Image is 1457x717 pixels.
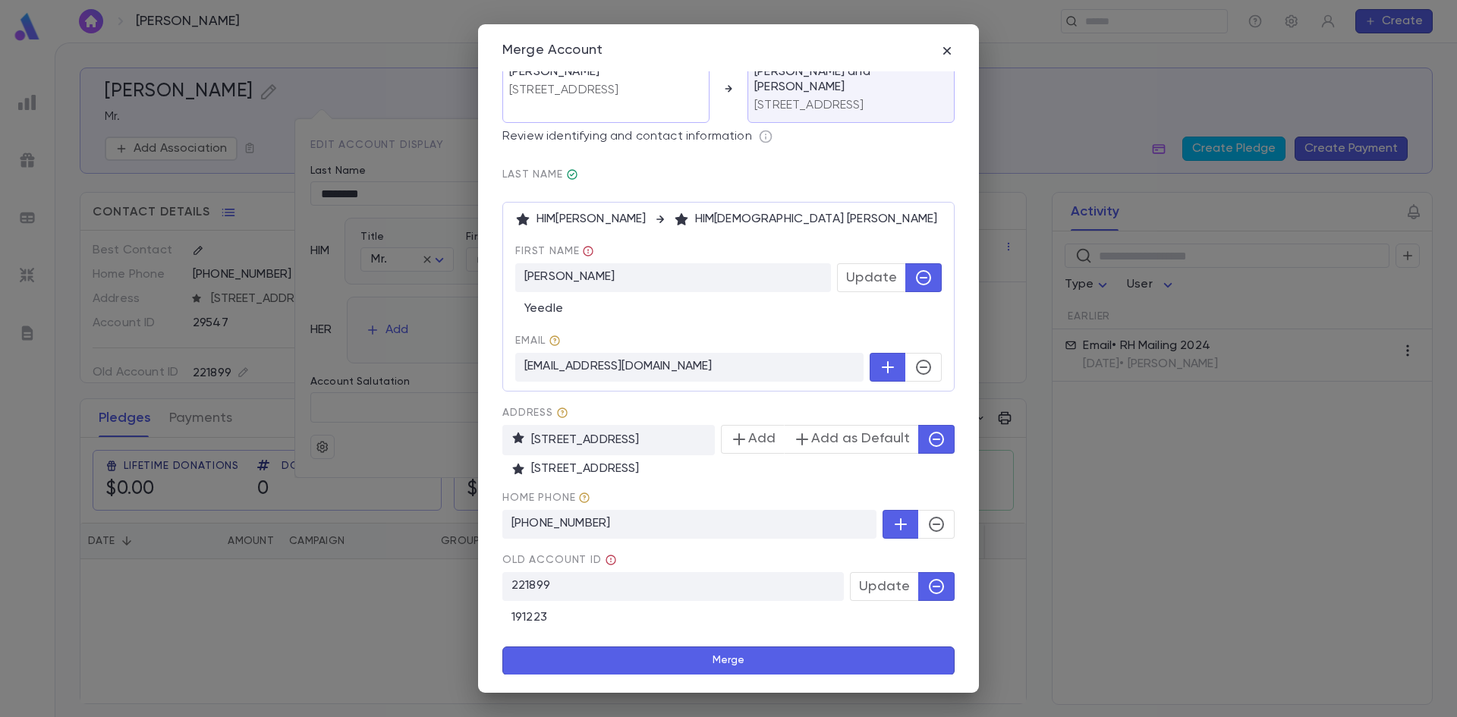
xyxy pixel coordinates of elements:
p: [STREET_ADDRESS] [509,83,703,98]
p: Review identifying and contact information [502,129,752,144]
span: Update [859,578,910,595]
span: First Name [515,245,942,257]
div: Yeedle [515,292,942,316]
p: 221899 [502,572,844,601]
p: [STREET_ADDRESS] [754,98,948,113]
span: home Phone [502,492,955,504]
p: [STREET_ADDRESS] [502,425,715,455]
div: Merge Account [502,42,603,59]
span: Old Account ID [502,554,955,566]
p: [PHONE_NUMBER] [502,510,876,539]
p: [EMAIL_ADDRESS][DOMAIN_NAME] [515,353,864,382]
p: [PERSON_NAME] [515,263,831,292]
p: [STREET_ADDRESS] [511,461,955,476]
span: Update [846,269,897,286]
button: Add [721,425,785,454]
button: Add as Default [784,425,919,454]
div: 191223 [502,601,955,625]
span: Address [502,407,955,419]
div: Schwartz [566,168,578,181]
button: Update [837,263,906,292]
div: [PERSON_NAME] and [PERSON_NAME] [747,55,955,123]
button: Merge [502,646,955,675]
div: HIM [PERSON_NAME] HIM [DEMOGRAPHIC_DATA] [PERSON_NAME] [515,212,942,227]
button: Update [850,572,919,601]
div: [PERSON_NAME] [502,55,710,123]
span: Email [515,335,942,347]
span: last Name [502,168,955,181]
